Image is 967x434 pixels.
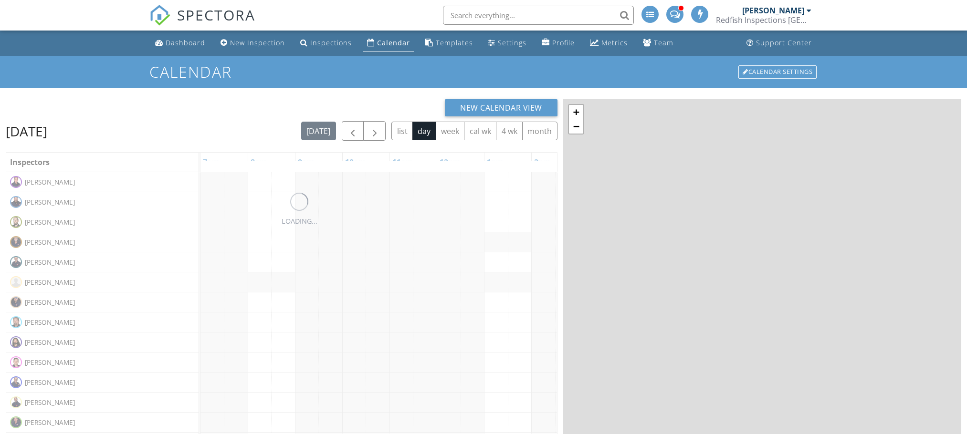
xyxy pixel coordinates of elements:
a: Dashboard [151,34,209,52]
a: Zoom in [569,105,583,119]
img: dsc_1500a_bill_medium.jpg [10,236,22,248]
img: dsc_2707a_keithjeanes_medium.jpg [10,176,22,188]
span: [PERSON_NAME] [23,298,77,307]
a: 1pm [484,155,506,170]
button: 4 wk [496,122,523,140]
img: dsc_4189a_michaelfunches_medium.jpg [10,396,22,408]
a: Settings [484,34,530,52]
div: Dashboard [166,38,205,47]
button: New Calendar View [445,99,557,116]
a: Metrics [586,34,631,52]
img: dsc_4207a_stevenwichkoski_xl.jpg [10,196,22,208]
img: dsc_4223a_robertramirez_medium.jpg [10,376,22,388]
a: Inspections [296,34,356,52]
span: Inspectors [10,157,50,167]
img: dsc_1512a_trey_medium.jpg [10,296,22,308]
span: [PERSON_NAME] [23,197,77,207]
a: New Inspection [217,34,289,52]
div: Inspections [310,38,352,47]
h1: Calendar [149,63,818,80]
div: Calendar Settings [738,65,817,79]
div: [PERSON_NAME] [742,6,804,15]
div: Redfish Inspections Houston [716,15,811,25]
button: day [412,122,436,140]
span: SPECTORA [177,5,255,25]
h2: [DATE] [6,122,47,141]
a: Support Center [743,34,816,52]
a: Templates [421,34,477,52]
div: Team [654,38,673,47]
span: [PERSON_NAME] [23,358,77,367]
button: Next day [363,121,386,141]
button: cal wk [464,122,496,140]
img: dsc_1493a_gary_medium.jpg [10,416,22,428]
img: The Best Home Inspection Software - Spectora [149,5,170,26]
button: [DATE] [301,122,336,140]
span: [PERSON_NAME] [23,378,77,387]
span: [PERSON_NAME] [23,318,77,327]
a: Zoom out [569,119,583,134]
a: Company Profile [538,34,578,52]
a: 9am [295,155,317,170]
img: default-user-f0147aede5fd5fa78ca7ade42f37bd4542148d508eef1c3d3ea960f66861d68b.jpg [10,276,22,288]
a: 2pm [532,155,553,170]
span: [PERSON_NAME] [23,177,77,187]
div: LOADING... [282,216,317,227]
button: week [436,122,465,140]
span: [PERSON_NAME] [23,398,77,407]
span: [PERSON_NAME] [23,418,77,427]
img: james_photo.jpg [10,216,22,228]
a: Calendar [363,34,414,52]
a: SPECTORA [149,13,255,33]
img: ruben_photo.jpg [10,336,22,348]
span: [PERSON_NAME] [23,278,77,287]
div: Support Center [756,38,812,47]
span: [PERSON_NAME] [23,258,77,267]
button: month [522,122,557,140]
span: [PERSON_NAME] [23,338,77,347]
a: 7am [200,155,222,170]
button: Previous day [342,121,364,141]
div: Metrics [601,38,628,47]
div: New Inspection [230,38,285,47]
div: Templates [436,38,473,47]
img: photo.jpg [10,356,22,368]
img: steves_photo_3.jpg [10,316,22,328]
a: Calendar Settings [737,64,818,80]
img: jcs_4180a_richardlewis_medium.jpg [10,256,22,268]
div: Calendar [377,38,410,47]
a: 12pm [437,155,463,170]
a: 10am [343,155,368,170]
button: list [391,122,413,140]
span: [PERSON_NAME] [23,238,77,247]
span: [PERSON_NAME] [23,217,77,227]
input: Search everything... [443,6,634,25]
a: Team [639,34,677,52]
div: Settings [498,38,526,47]
div: Profile [552,38,575,47]
a: 11am [390,155,416,170]
a: 8am [248,155,270,170]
